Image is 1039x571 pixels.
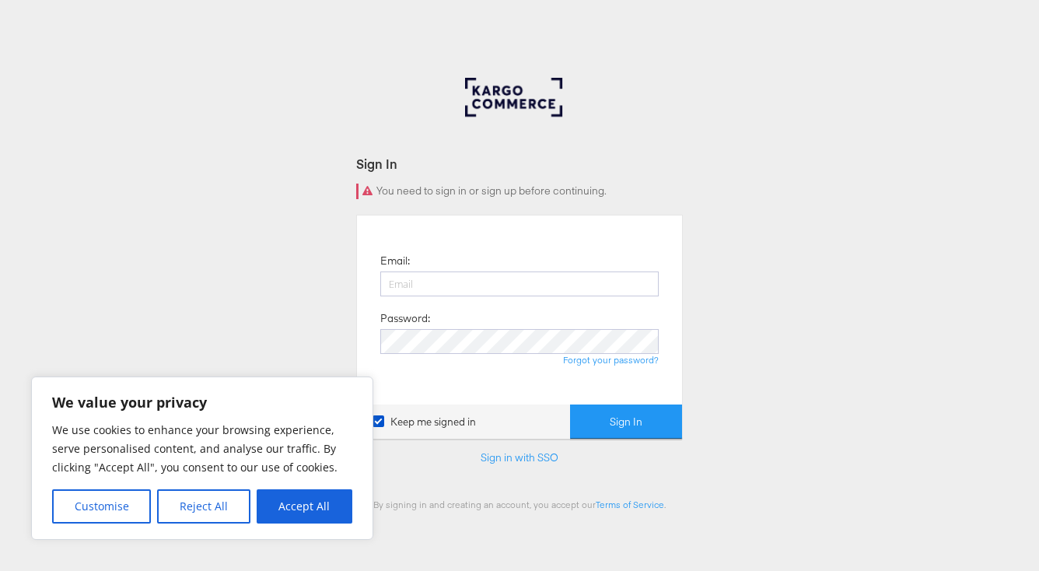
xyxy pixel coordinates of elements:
[356,155,683,173] div: Sign In
[52,421,352,477] p: We use cookies to enhance your browsing experience, serve personalised content, and analyse our t...
[563,354,659,366] a: Forgot your password?
[52,393,352,412] p: We value your privacy
[157,489,250,524] button: Reject All
[481,450,558,464] a: Sign in with SSO
[356,184,683,199] div: You need to sign in or sign up before continuing.
[257,489,352,524] button: Accept All
[356,499,683,510] div: By signing in and creating an account, you accept our .
[380,254,410,268] label: Email:
[570,405,682,440] button: Sign In
[373,415,476,429] label: Keep me signed in
[596,499,664,510] a: Terms of Service
[380,271,659,296] input: Email
[380,311,430,326] label: Password:
[52,489,151,524] button: Customise
[31,377,373,540] div: We value your privacy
